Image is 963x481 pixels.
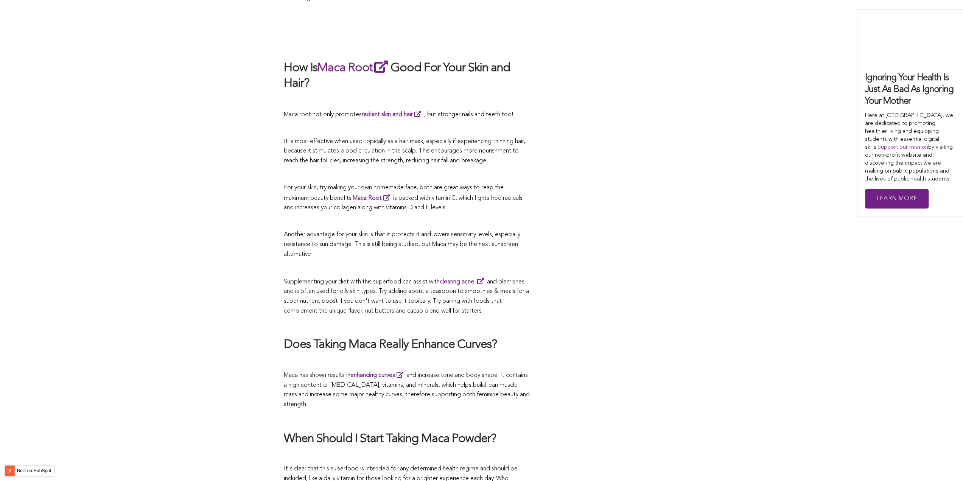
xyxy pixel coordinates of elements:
span: It is most effective when used topically as a hair mask, especially if experiencing thinning hair... [284,139,525,164]
span: Supplementing your diet with this superfood can assist with and blemishes and is often used for o... [284,279,529,314]
strong: enhancing curves [350,372,395,378]
a: radiant skin and hair [362,112,424,118]
h2: When Should I Start Taking Maca Powder? [284,431,530,447]
a: enhancing curves [350,372,406,378]
img: HubSpot sprocket logo [5,466,14,475]
h2: How Is Good For Your Skin and Hair? [284,59,530,92]
strong: clearing acne [440,279,474,285]
a: Maca Root [353,195,393,201]
span: Another advantage for your skin is that it protects it and lowers sensitivity levels, especially ... [284,232,520,257]
a: Learn More [865,189,929,209]
label: Built on HubSpot [14,466,54,476]
h2: Does Taking Maca Really Enhance Curves? [284,337,530,353]
button: Built on HubSpot [5,465,54,476]
a: clearing acne [440,279,487,285]
span: Maca Root [353,195,382,201]
span: For your skin, try making your own homemade face, both are great ways to reap the maximum beauty ... [284,185,504,201]
a: Maca Root [317,62,390,74]
iframe: Chat Widget [925,445,963,481]
span: is packed with vitamin C, which fights free radicals and increases your collagen along with vitam... [284,195,523,211]
span: Maca root not only promotes , but stronger nails and teeth too! [284,112,513,118]
span: Maca has shown results in and increase tone and body shape. It contains a high content of [MEDICA... [284,372,530,408]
